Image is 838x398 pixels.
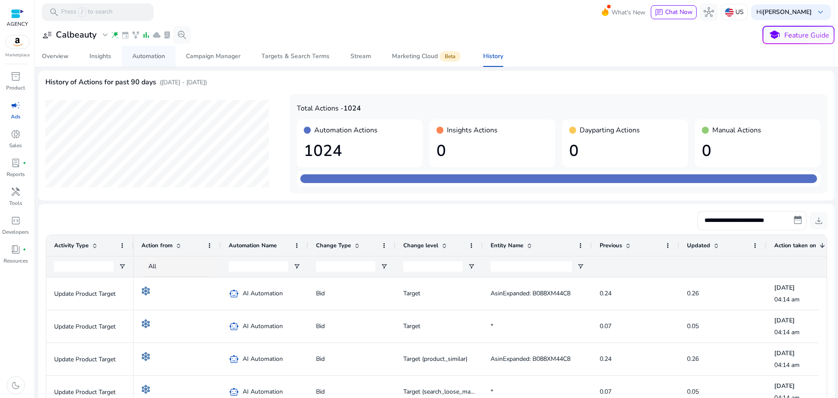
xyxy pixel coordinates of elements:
[141,385,150,394] img: rule-automation.svg
[142,31,151,39] span: bar_chart
[293,263,300,270] button: Open Filter Menu
[403,261,463,272] input: Change level Filter Input
[56,30,96,40] h3: Calbeauty
[316,388,325,396] span: Bid
[774,242,816,249] span: Action taken on
[132,53,165,59] div: Automation
[173,26,191,44] button: search_insights
[725,8,734,17] img: us.svg
[762,26,835,44] button: schoolFeature Guide
[381,263,388,270] button: Open Filter Menu
[186,53,240,59] div: Campaign Manager
[580,126,640,135] h4: Dayparting Actions
[491,289,570,298] span: AsinExpanded: B088XM44C8
[141,242,172,249] span: Action from
[11,113,21,121] p: Ads
[304,142,416,160] h1: 1024
[7,20,28,28] p: AGENCY
[131,31,140,39] span: family_history
[297,104,821,113] h4: Total Actions -
[10,71,21,82] span: inventory_2
[316,355,325,363] span: Bid
[9,199,22,207] p: Tools
[756,9,812,15] p: Hi
[45,78,156,87] h4: History of Actions for past 90 days
[403,322,420,330] span: Target
[6,35,29,48] img: amazon.svg
[229,354,239,364] span: smart_toy
[229,387,239,397] span: smart_toy
[569,142,681,160] h1: 0
[229,288,239,299] span: smart_toy
[10,215,21,226] span: code_blocks
[10,100,21,111] span: campaign
[54,285,126,303] p: Update Product Target
[54,350,126,368] p: Update Product Target
[160,78,207,87] p: ([DATE] - [DATE])
[702,142,814,160] h1: 0
[163,31,172,39] span: lab_profile
[687,322,699,330] span: 0.05
[600,388,611,396] span: 0.07
[10,187,21,197] span: handyman
[768,29,781,42] span: school
[3,257,28,265] p: Resources
[9,142,22,149] p: Sales
[10,158,21,168] span: lab_profile
[815,7,826,17] span: keyboard_arrow_down
[655,8,663,17] span: chat
[10,129,21,139] span: donut_small
[23,161,26,165] span: fiber_manual_record
[100,30,110,40] span: expand_more
[243,284,283,302] span: AI Automation
[712,126,761,135] h4: Manual Actions
[700,3,718,21] button: hub
[61,7,113,17] p: Press to search
[316,289,325,298] span: Bid
[687,355,699,363] span: 0.26
[483,53,503,59] div: History
[10,380,21,391] span: dark_mode
[261,53,330,59] div: Targets & Search Terms
[316,261,375,272] input: Change Type Filter Input
[6,84,25,92] p: Product
[89,53,111,59] div: Insights
[42,30,52,40] span: user_attributes
[78,7,86,17] span: /
[611,5,646,20] span: What's New
[491,355,570,363] span: AsinExpanded: B088XM44C8
[229,261,288,272] input: Automation Name Filter Input
[403,388,481,396] span: Target (search_loose_match)
[600,355,611,363] span: 0.24
[810,212,828,229] button: download
[762,8,812,16] b: [PERSON_NAME]
[350,53,371,59] div: Stream
[403,355,467,363] span: Target (product_similar)
[392,53,462,60] div: Marketing Cloud
[600,322,611,330] span: 0.07
[468,263,475,270] button: Open Filter Menu
[600,242,622,249] span: Previous
[7,170,25,178] p: Reports
[687,289,699,298] span: 0.26
[54,318,126,336] p: Update Product Target
[2,228,29,236] p: Developers
[121,31,130,39] span: event
[54,261,113,272] input: Activity Type Filter Input
[314,126,378,135] h4: Automation Actions
[119,263,126,270] button: Open Filter Menu
[704,7,714,17] span: hub
[243,350,283,368] span: AI Automation
[148,262,156,270] span: All
[42,53,69,59] div: Overview
[23,248,26,251] span: fiber_manual_record
[229,321,239,332] span: smart_toy
[447,126,498,135] h4: Insights Actions
[687,242,710,249] span: Updated
[10,244,21,255] span: book_4
[141,287,150,295] img: rule-automation.svg
[229,242,277,249] span: Automation Name
[110,31,119,39] span: wand_stars
[316,322,325,330] span: Bid
[436,142,548,160] h1: 0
